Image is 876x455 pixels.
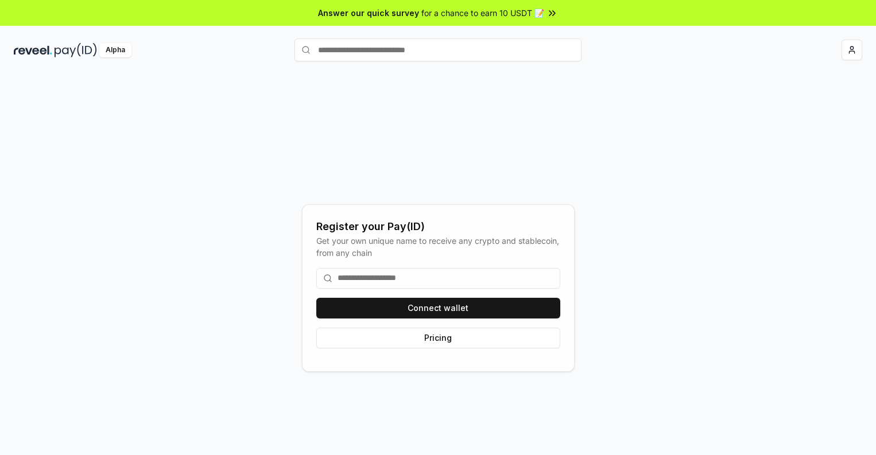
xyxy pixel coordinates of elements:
div: Alpha [99,43,131,57]
span: Answer our quick survey [318,7,419,19]
button: Connect wallet [316,298,560,318]
button: Pricing [316,328,560,348]
div: Register your Pay(ID) [316,219,560,235]
span: for a chance to earn 10 USDT 📝 [421,7,544,19]
div: Get your own unique name to receive any crypto and stablecoin, from any chain [316,235,560,259]
img: pay_id [55,43,97,57]
img: reveel_dark [14,43,52,57]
